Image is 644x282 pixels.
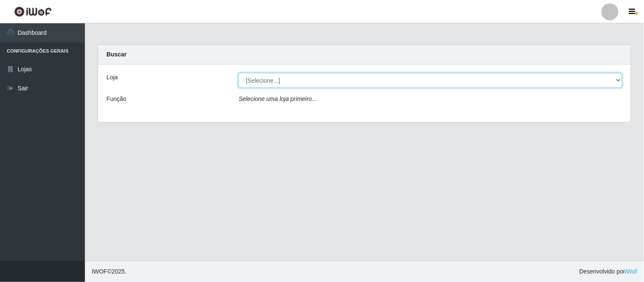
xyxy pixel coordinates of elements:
[92,267,127,276] span: © 2025 .
[239,95,317,102] i: Selecione uma loja primeiro...
[107,51,127,58] strong: Buscar
[107,73,118,82] label: Loja
[14,6,52,17] img: CoreUI Logo
[92,268,107,275] span: IWOF
[107,95,127,103] label: Função
[625,268,637,275] a: iWof
[579,267,637,276] span: Desenvolvido por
